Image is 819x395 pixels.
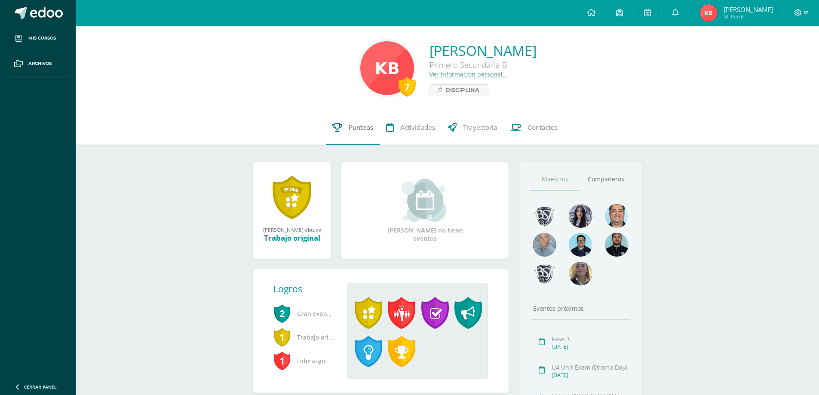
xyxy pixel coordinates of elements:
[442,110,504,145] a: Trayectoria
[273,351,291,371] span: 1
[580,168,631,190] a: Compañeros
[24,384,57,390] span: Cerrar panel
[463,123,497,132] span: Trayectoria
[273,349,334,373] span: Liderazgo
[530,304,631,312] div: Eventos próximos
[7,26,69,51] a: Mis cursos
[552,371,629,379] div: [DATE]
[7,51,69,77] a: Archivos
[326,110,380,145] a: Punteos
[399,77,416,97] div: 7
[273,325,334,349] span: Trabajo original
[400,123,435,132] span: Actividades
[429,60,537,70] div: Primero Secundaria B
[533,204,556,228] img: 9eafe38a88bfc982dd86854cc727d639.png
[528,123,558,132] span: Contactos
[445,85,479,95] span: Disciplina
[504,110,564,145] a: Contactos
[273,303,291,323] span: 2
[28,35,56,42] span: Mis cursos
[360,41,414,95] img: b70378b1769ec52ecec70db1bb6ee470.png
[605,233,629,257] img: 2207c9b573316a41e74c87832a091651.png
[429,41,537,60] a: [PERSON_NAME]
[349,123,373,132] span: Punteos
[724,13,773,20] span: Mi Perfil
[533,233,556,257] img: 55ac31a88a72e045f87d4a648e08ca4b.png
[261,226,322,233] div: [PERSON_NAME] obtuvo
[382,179,468,242] div: [PERSON_NAME] no tiene eventos
[533,262,556,285] img: d483e71d4e13296e0ce68ead86aec0b8.png
[402,179,448,222] img: event_small.png
[552,343,629,350] div: [DATE]
[605,204,629,228] img: 677c00e80b79b0324b531866cf3fa47b.png
[28,60,52,67] span: Archivos
[530,168,580,190] a: Maestros
[273,283,340,295] div: Logros
[429,70,508,78] a: Ver información personal...
[724,5,773,14] span: [PERSON_NAME]
[569,204,592,228] img: 31702bfb268df95f55e840c80866a926.png
[569,262,592,285] img: aa9857ee84d8eb936f6c1e33e7ea3df6.png
[552,335,629,343] div: Fase 3.
[700,4,717,21] img: aef296f7f59f5fe484a73ea8902b08f3.png
[552,363,629,371] div: U4 Unit Exam (Drama Day)
[380,110,442,145] a: Actividades
[569,233,592,257] img: d220431ed6a2715784848fdc026b3719.png
[273,327,291,347] span: 1
[429,84,488,95] a: Disciplina
[261,233,322,243] div: Trabajo original
[273,302,334,325] span: Gran expositor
